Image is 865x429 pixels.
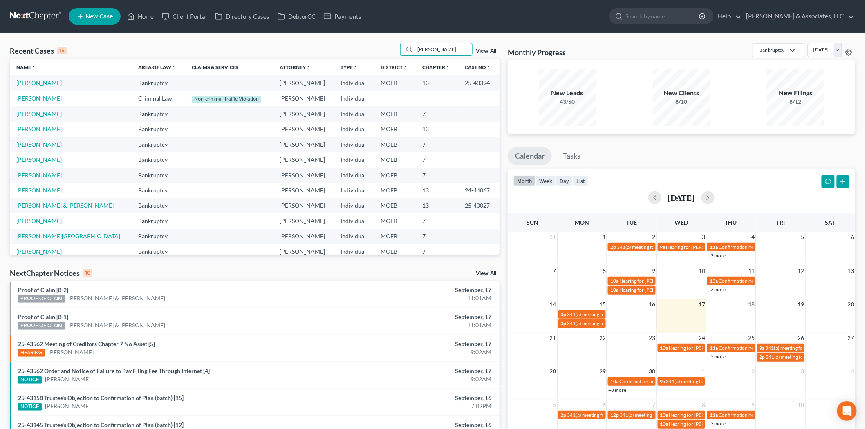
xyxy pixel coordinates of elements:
[185,59,273,75] th: Claims & Services
[10,46,67,56] div: Recent Cases
[508,147,552,165] a: Calendar
[16,217,62,224] a: [PERSON_NAME]
[648,366,657,376] span: 30
[602,266,607,276] span: 8
[652,400,657,410] span: 7
[334,152,374,167] td: Individual
[536,175,556,186] button: week
[598,299,607,309] span: 15
[334,91,374,106] td: Individual
[339,321,491,329] div: 11:01AM
[669,345,733,351] span: Hearing for [PERSON_NAME]
[16,125,62,132] a: [PERSON_NAME]
[698,299,706,309] span: 17
[334,213,374,228] td: Individual
[374,152,416,167] td: MOEB
[403,65,408,70] i: unfold_more
[16,156,62,163] a: [PERSON_NAME]
[339,402,491,410] div: 7:02PM
[85,13,113,20] span: New Case
[668,193,695,202] h2: [DATE]
[18,286,68,293] a: Proof of Claim [8-2]
[598,366,607,376] span: 29
[825,219,836,226] span: Sat
[608,387,626,393] a: +8 more
[619,287,683,293] span: Hearing for [PERSON_NAME]
[334,198,374,213] td: Individual
[701,232,706,242] span: 3
[653,98,710,106] div: 8/10
[850,232,855,242] span: 6
[16,248,62,255] a: [PERSON_NAME]
[698,333,706,343] span: 24
[549,333,557,343] span: 21
[68,321,166,329] a: [PERSON_NAME] & [PERSON_NAME]
[339,286,491,294] div: September, 17
[374,168,416,183] td: MOEB
[620,412,699,418] span: 341(a) meeting for [PERSON_NAME]
[381,64,408,70] a: Districtunfold_more
[575,219,589,226] span: Mon
[273,152,334,167] td: [PERSON_NAME]
[416,198,459,213] td: 13
[719,244,811,250] span: Confirmation hearing for [PERSON_NAME]
[374,183,416,198] td: MOEB
[132,75,185,90] td: Bankruptcy
[334,137,374,152] td: Individual
[374,122,416,137] td: MOEB
[416,122,459,137] td: 13
[710,278,718,284] span: 10a
[16,187,62,194] a: [PERSON_NAME]
[416,244,459,259] td: 7
[701,366,706,376] span: 1
[847,400,855,410] span: 11
[708,286,726,293] a: +7 more
[16,79,62,86] a: [PERSON_NAME]
[16,95,62,102] a: [PERSON_NAME]
[280,64,311,70] a: Attorneyunfold_more
[374,137,416,152] td: MOEB
[16,172,62,179] a: [PERSON_NAME]
[561,412,567,418] span: 2p
[610,244,616,250] span: 2p
[10,268,92,278] div: NextChapter Notices
[552,266,557,276] span: 7
[339,348,491,356] div: 9:02AM
[552,400,557,410] span: 5
[48,348,94,356] a: [PERSON_NAME]
[660,378,666,384] span: 9a
[132,168,185,183] td: Bankruptcy
[527,219,538,226] span: Sun
[416,137,459,152] td: 7
[710,412,718,418] span: 11a
[648,333,657,343] span: 23
[660,345,668,351] span: 10a
[132,91,185,106] td: Criminal Law
[847,299,855,309] span: 20
[339,375,491,383] div: 9:02AM
[31,65,36,70] i: unfold_more
[57,47,67,54] div: 15
[719,412,811,418] span: Confirmation hearing for [PERSON_NAME]
[16,232,120,239] a: [PERSON_NAME][GEOGRAPHIC_DATA]
[273,183,334,198] td: [PERSON_NAME]
[666,244,730,250] span: Hearing for [PERSON_NAME]
[339,394,491,402] div: September, 16
[549,366,557,376] span: 28
[797,266,805,276] span: 12
[748,266,756,276] span: 11
[742,9,855,24] a: [PERSON_NAME] & Associates, LLC
[273,244,334,259] td: [PERSON_NAME]
[751,400,756,410] span: 9
[660,412,668,418] span: 10a
[760,345,765,351] span: 9a
[760,354,765,360] span: 2p
[374,106,416,121] td: MOEB
[132,213,185,228] td: Bankruptcy
[211,9,273,24] a: Directory Cases
[837,401,857,421] div: Open Intercom Messenger
[334,229,374,244] td: Individual
[652,266,657,276] span: 9
[132,198,185,213] td: Bankruptcy
[416,75,459,90] td: 13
